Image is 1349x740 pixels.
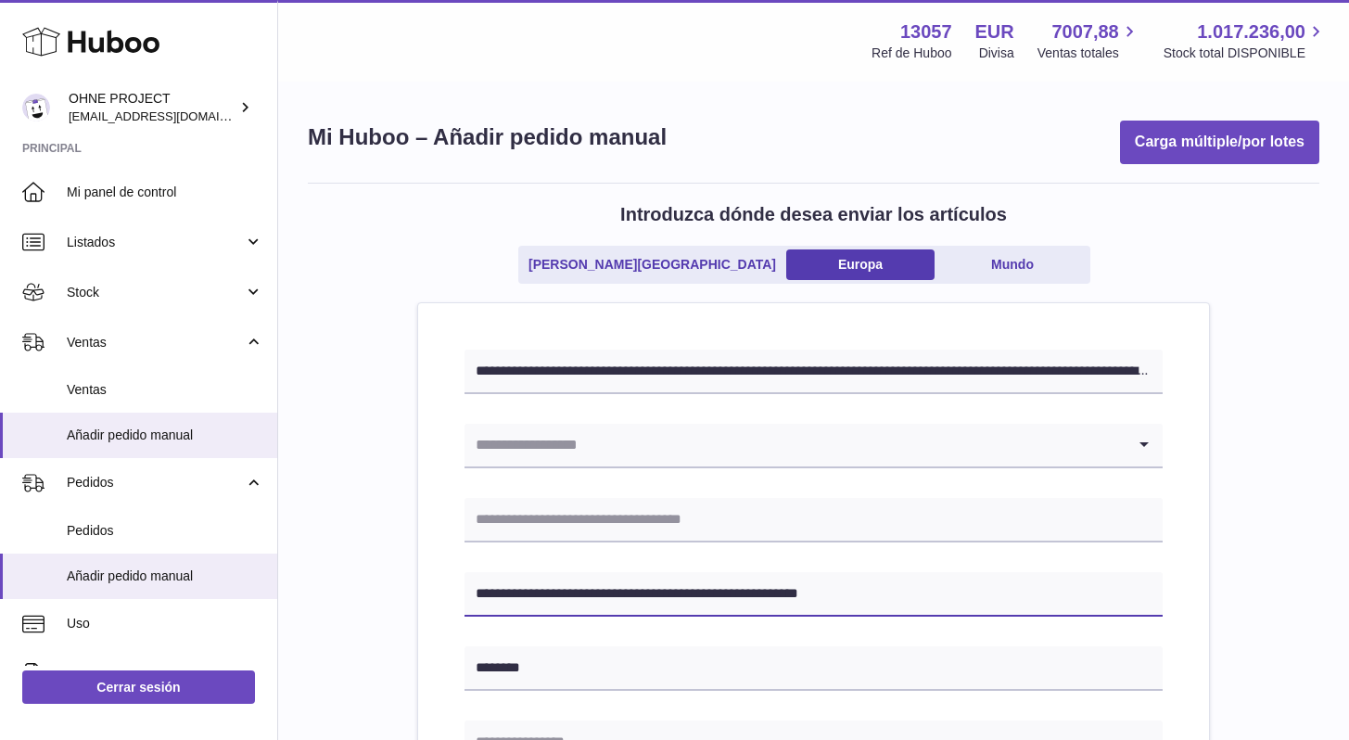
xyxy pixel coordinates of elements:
[67,522,263,540] span: Pedidos
[1120,121,1319,164] button: Carga múltiple/por lotes
[67,381,263,399] span: Ventas
[872,45,951,62] div: Ref de Huboo
[522,249,783,280] a: [PERSON_NAME][GEOGRAPHIC_DATA]
[67,427,263,444] span: Añadir pedido manual
[620,202,1007,227] h2: Introduzca dónde desea enviar los artículos
[22,670,255,704] a: Cerrar sesión
[1164,45,1327,62] span: Stock total DISPONIBLE
[67,334,244,351] span: Ventas
[69,108,273,123] span: [EMAIL_ADDRESS][DOMAIN_NAME]
[465,424,1126,466] input: Search for option
[67,234,244,251] span: Listados
[465,424,1163,468] div: Search for option
[308,122,667,152] h1: Mi Huboo – Añadir pedido manual
[67,665,244,683] span: Facturación y pagos
[900,19,952,45] strong: 13057
[67,284,244,301] span: Stock
[67,184,263,201] span: Mi panel de control
[979,45,1014,62] div: Divisa
[69,90,235,125] div: OHNE PROJECT
[1037,19,1140,62] a: 7007,88 Ventas totales
[786,249,935,280] a: Europa
[22,94,50,121] img: support@ohneproject.com
[67,474,244,491] span: Pedidos
[67,568,263,585] span: Añadir pedido manual
[938,249,1087,280] a: Mundo
[67,615,263,632] span: Uso
[1197,19,1305,45] span: 1.017.236,00
[1051,19,1118,45] span: 7007,88
[975,19,1014,45] strong: EUR
[1164,19,1327,62] a: 1.017.236,00 Stock total DISPONIBLE
[1037,45,1140,62] span: Ventas totales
